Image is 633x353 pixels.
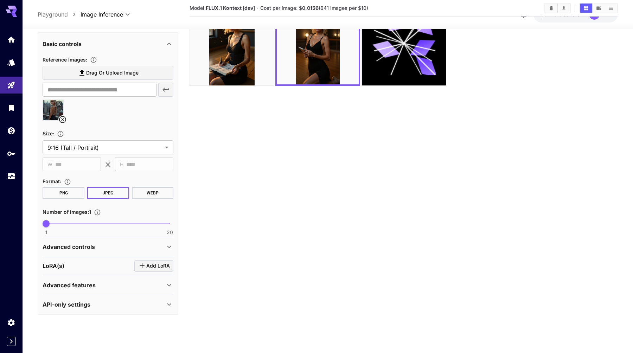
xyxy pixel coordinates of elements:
span: Drag or upload image [86,69,139,77]
button: Choose the file format for the output image. [61,178,74,185]
div: Wallet [7,126,15,135]
div: API-only settings [43,296,173,313]
div: API Keys [7,149,15,158]
span: Add LoRA [146,262,170,270]
p: API-only settings [43,300,90,308]
p: Advanced features [43,281,96,289]
button: Show images in list view [605,4,617,13]
span: Reference Images : [43,56,87,62]
p: Advanced controls [43,243,95,251]
button: JPEG [87,187,129,199]
img: 9k= [190,1,274,85]
div: Playground [7,78,15,87]
button: WEBP [132,187,174,199]
button: Show images in video view [593,4,605,13]
label: Drag or upload image [43,66,173,80]
button: PNG [43,187,84,199]
span: $32.75 [541,12,559,18]
p: · [257,4,258,12]
span: 1 [45,229,47,236]
span: Image Inference [81,10,123,19]
span: W [47,160,52,168]
span: Format : [43,178,61,184]
b: 0.0156 [302,5,319,11]
div: Advanced features [43,276,173,293]
button: Adjust the dimensions of the generated image by specifying its width and height in pixels, or sel... [54,130,67,137]
b: FLUX.1 Kontext [dev] [206,5,255,11]
div: Models [7,58,15,67]
div: Advanced controls [43,238,173,255]
button: Show images in grid view [580,4,592,13]
div: Home [7,35,15,44]
span: credits left [559,12,583,18]
button: Click to add LoRA [134,260,173,272]
span: Model: [190,5,255,11]
span: Number of images : 1 [43,209,91,215]
nav: breadcrumb [38,10,81,19]
button: Clear Images [545,4,557,13]
p: LoRA(s) [43,262,64,270]
div: Settings [7,318,15,327]
button: Specify how many images to generate in a single request. Each image generation will be charged se... [91,209,104,216]
div: Show images in grid viewShow images in video viewShow images in list view [579,3,618,13]
span: 20 [167,229,173,236]
img: 9k= [277,2,359,84]
button: Download All [558,4,570,13]
div: Library [7,103,15,112]
a: Playground [38,10,68,19]
button: Expand sidebar [7,337,16,346]
span: Size : [43,130,54,136]
p: Basic controls [43,39,82,48]
div: Clear ImagesDownload All [544,3,571,13]
span: 9:16 (Tall / Portrait) [47,143,162,152]
button: Upload a reference image to guide the result. This is needed for Image-to-Image or Inpainting. Su... [87,56,100,63]
div: Usage [7,169,15,178]
span: H [120,160,123,168]
span: Cost per image: $ (641 images per $10) [260,5,368,11]
div: Basic controls [43,35,173,52]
